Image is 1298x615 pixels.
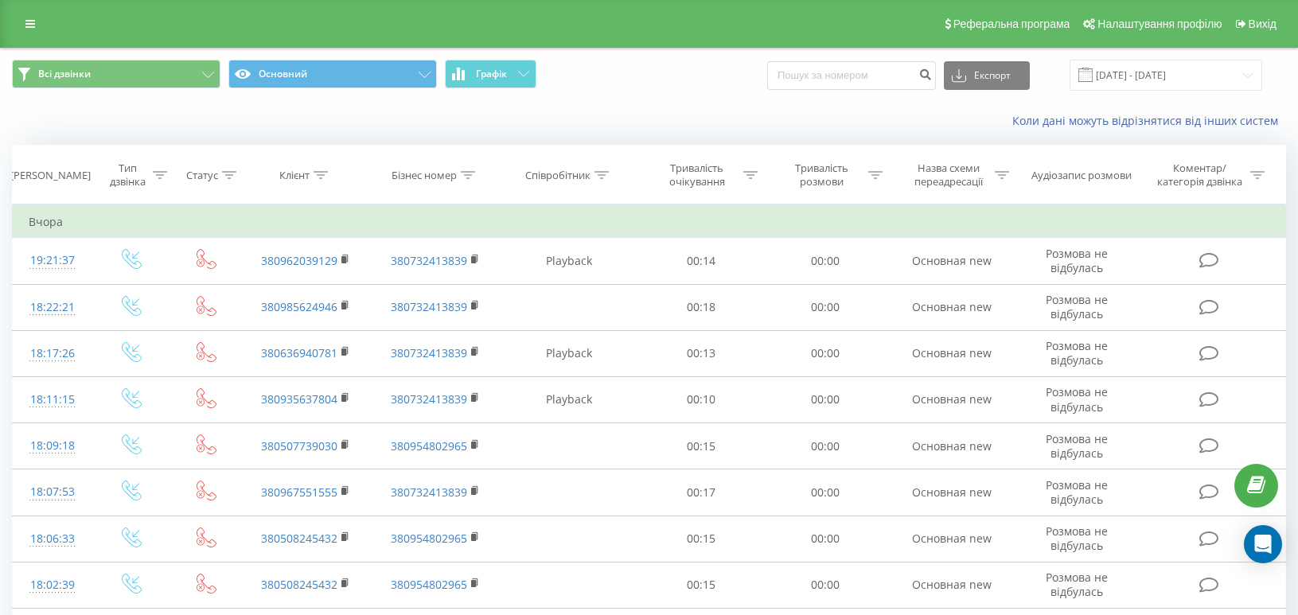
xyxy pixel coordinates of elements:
button: Графік [445,60,536,88]
a: 380732413839 [391,345,467,360]
a: Коли дані можуть відрізнятися вiд інших систем [1012,113,1286,128]
td: Основная new [887,238,1016,284]
td: 00:00 [763,376,887,422]
td: Основная new [887,330,1016,376]
div: Клієнт [279,169,310,182]
td: 00:10 [639,376,763,422]
span: Реферальна програма [953,18,1070,30]
button: Експорт [944,61,1030,90]
div: 18:22:21 [29,292,76,323]
td: 00:13 [639,330,763,376]
td: Playback [500,330,639,376]
span: Вихід [1249,18,1277,30]
td: Основная new [887,516,1016,562]
td: 00:14 [639,238,763,284]
input: Пошук за номером [767,61,936,90]
a: 380985624946 [261,299,337,314]
td: Основная new [887,562,1016,608]
td: Основная new [887,469,1016,516]
div: Тривалість розмови [779,162,864,189]
a: 380954802965 [391,438,467,453]
a: 380935637804 [261,391,337,407]
a: 380967551555 [261,485,337,500]
div: Статус [186,169,218,182]
span: Всі дзвінки [38,68,91,80]
div: Співробітник [525,169,591,182]
div: Open Intercom Messenger [1244,525,1282,563]
div: 18:17:26 [29,338,76,369]
td: 00:18 [639,284,763,330]
a: 380962039129 [261,253,337,268]
div: Аудіозапис розмови [1031,169,1132,182]
span: Налаштування профілю [1097,18,1222,30]
a: 380636940781 [261,345,337,360]
td: 00:00 [763,469,887,516]
button: Основний [228,60,437,88]
a: 380954802965 [391,531,467,546]
div: Коментар/категорія дзвінка [1153,162,1246,189]
td: 00:15 [639,423,763,469]
span: Графік [476,68,507,80]
span: Розмова не відбулась [1046,570,1108,599]
div: Назва схеми переадресації [906,162,991,189]
span: Розмова не відбулась [1046,477,1108,507]
td: 00:00 [763,423,887,469]
span: Розмова не відбулась [1046,384,1108,414]
span: Розмова не відбулась [1046,292,1108,321]
div: 19:21:37 [29,245,76,276]
span: Розмова не відбулась [1046,246,1108,275]
td: 00:00 [763,284,887,330]
a: 380954802965 [391,577,467,592]
a: 380732413839 [391,253,467,268]
td: 00:15 [639,562,763,608]
div: 18:09:18 [29,430,76,461]
div: 18:06:33 [29,524,76,555]
td: Вчора [13,206,1286,238]
div: [PERSON_NAME] [10,169,91,182]
td: Основная new [887,284,1016,330]
div: Бізнес номер [392,169,457,182]
a: 380732413839 [391,485,467,500]
a: 380508245432 [261,577,337,592]
td: Playback [500,238,639,284]
td: 00:00 [763,330,887,376]
div: Тривалість очікування [654,162,739,189]
td: 00:00 [763,516,887,562]
td: 00:17 [639,469,763,516]
div: Тип дзвінка [106,162,149,189]
span: Розмова не відбулась [1046,431,1108,461]
div: 18:07:53 [29,477,76,508]
td: Playback [500,376,639,422]
a: 380508245432 [261,531,337,546]
td: 00:15 [639,516,763,562]
span: Розмова не відбулась [1046,338,1108,368]
div: 18:11:15 [29,384,76,415]
td: Основная new [887,376,1016,422]
td: 00:00 [763,238,887,284]
td: 00:00 [763,562,887,608]
span: Розмова не відбулась [1046,524,1108,553]
a: 380732413839 [391,391,467,407]
a: 380732413839 [391,299,467,314]
div: 18:02:39 [29,570,76,601]
button: Всі дзвінки [12,60,220,88]
a: 380507739030 [261,438,337,453]
td: Основная new [887,423,1016,469]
